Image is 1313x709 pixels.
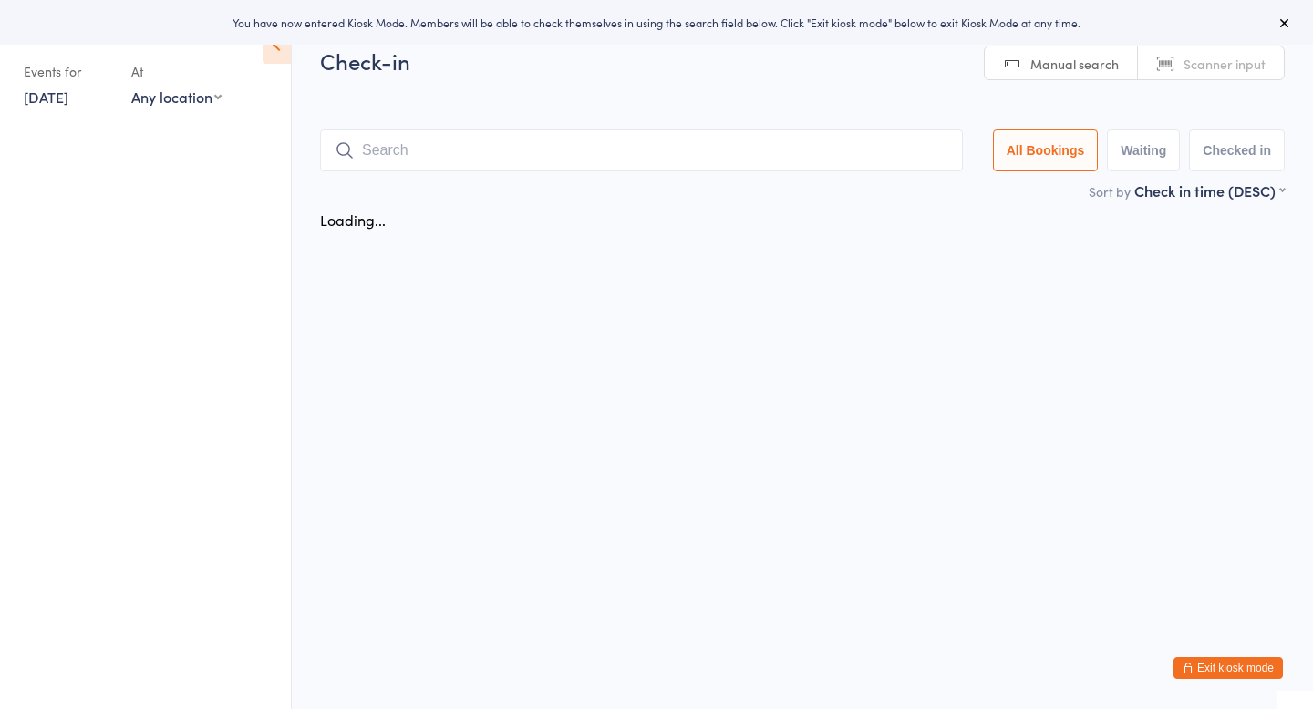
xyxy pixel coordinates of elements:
[131,87,222,107] div: Any location
[1030,55,1119,73] span: Manual search
[993,129,1099,171] button: All Bookings
[1089,182,1131,200] label: Sort by
[24,57,113,87] div: Events for
[29,15,1284,30] div: You have now entered Kiosk Mode. Members will be able to check themselves in using the search fie...
[1189,129,1285,171] button: Checked in
[131,57,222,87] div: At
[320,210,386,230] div: Loading...
[320,129,963,171] input: Search
[1173,657,1283,679] button: Exit kiosk mode
[320,46,1285,76] h2: Check-in
[1134,180,1285,200] div: Check in time (DESC)
[1107,129,1180,171] button: Waiting
[1184,55,1266,73] span: Scanner input
[24,87,68,107] a: [DATE]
